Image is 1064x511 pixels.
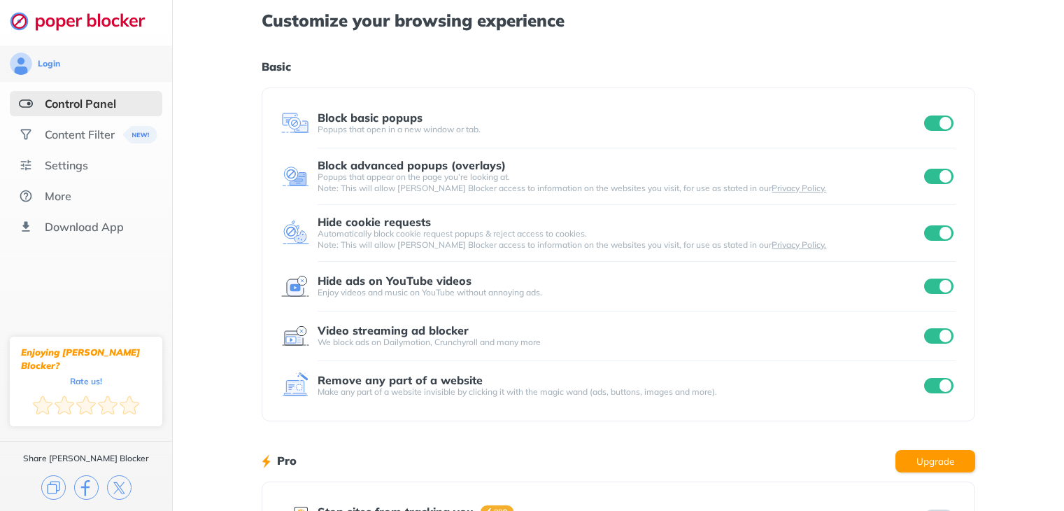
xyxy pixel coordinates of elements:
[318,228,921,251] div: Automatically block cookie request popups & reject access to cookies. Note: This will allow [PERS...
[38,58,60,69] div: Login
[19,220,33,234] img: download-app.svg
[19,127,33,141] img: social.svg
[119,126,153,143] img: menuBanner.svg
[318,124,921,135] div: Popups that open in a new window or tab.
[318,111,423,124] div: Block basic popups
[23,453,149,464] div: Share [PERSON_NAME] Blocker
[262,57,974,76] h1: Basic
[262,453,271,470] img: lighting bolt
[281,372,309,400] img: feature icon
[41,475,66,500] img: copy.svg
[772,239,826,250] a: Privacy Policy.
[318,374,483,386] div: Remove any part of a website
[45,189,71,203] div: More
[45,158,88,172] div: Settings
[19,189,33,203] img: about.svg
[21,346,151,372] div: Enjoying [PERSON_NAME] Blocker?
[772,183,826,193] a: Privacy Policy.
[45,97,116,111] div: Control Panel
[262,11,974,29] h1: Customize your browsing experience
[281,162,309,190] img: feature icon
[895,450,975,472] button: Upgrade
[318,337,921,348] div: We block ads on Dailymotion, Crunchyroll and many more
[70,378,102,384] div: Rate us!
[281,322,309,350] img: feature icon
[281,219,309,247] img: feature icon
[19,97,33,111] img: features-selected.svg
[277,451,297,470] h1: Pro
[318,274,471,287] div: Hide ads on YouTube videos
[19,158,33,172] img: settings.svg
[318,386,921,398] div: Make any part of a website invisible by clicking it with the magic wand (ads, buttons, images and...
[281,272,309,300] img: feature icon
[318,324,469,337] div: Video streaming ad blocker
[10,52,32,75] img: avatar.svg
[318,216,431,228] div: Hide cookie requests
[318,159,506,171] div: Block advanced popups (overlays)
[107,475,132,500] img: x.svg
[45,127,115,141] div: Content Filter
[45,220,124,234] div: Download App
[318,287,921,298] div: Enjoy videos and music on YouTube without annoying ads.
[281,109,309,137] img: feature icon
[318,171,921,194] div: Popups that appear on the page you’re looking at. Note: This will allow [PERSON_NAME] Blocker acc...
[74,475,99,500] img: facebook.svg
[10,11,160,31] img: logo-webpage.svg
